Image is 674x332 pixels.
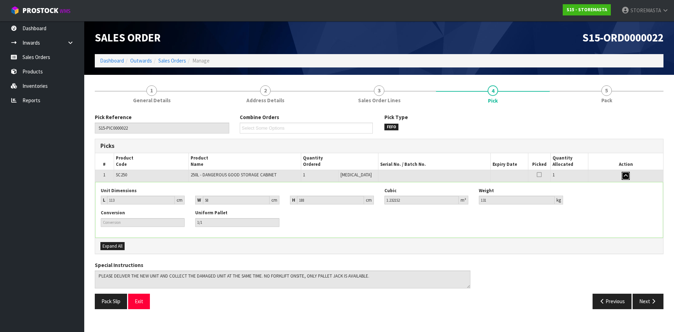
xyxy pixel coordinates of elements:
th: Quantity Ordered [301,153,378,170]
span: 5 [601,85,612,96]
input: Conversion [101,218,185,227]
a: Dashboard [100,57,124,64]
th: Quantity Allocated [551,153,588,170]
th: Expiry Date [490,153,528,170]
span: FEFO [384,124,398,131]
small: WMS [60,8,71,14]
span: 250L - DANGEROUS GOOD STORAGE CABINET [191,172,277,178]
input: Cubic [384,196,459,204]
span: Pick [488,97,498,104]
button: Expand All [100,242,125,250]
a: Sales Orders [158,57,186,64]
span: 1 [553,172,555,178]
input: Height [297,196,364,204]
span: 1 [303,172,305,178]
span: Sales Order Lines [358,97,401,104]
label: Unit Dimensions [101,188,137,194]
th: # [95,153,114,170]
th: Action [588,153,663,170]
label: Uniform Pallet [195,210,227,216]
label: Cubic [384,188,397,194]
button: Previous [593,294,632,309]
span: 4 [488,85,498,96]
span: Manage [192,57,210,64]
div: cm [175,196,185,204]
strong: S15 - STOREMASTA [567,7,607,13]
th: Product Name [189,153,301,170]
input: Width [203,196,269,204]
span: 1 [103,172,105,178]
label: Pick Type [384,113,408,121]
button: Pack Slip [95,294,127,309]
input: Length [107,196,175,204]
label: Special Instructions [95,261,143,269]
th: Product Code [114,153,189,170]
label: Pick Reference [95,113,132,121]
span: Picked [532,161,547,167]
label: Weight [479,188,494,194]
a: Outwards [130,57,152,64]
th: Serial No. / Batch No. [378,153,490,170]
input: Pallet Review [195,218,279,227]
span: Pack [601,97,612,104]
div: m³ [459,196,468,204]
span: Pick [95,108,663,314]
label: Conversion [101,210,125,216]
img: cube-alt.png [11,6,19,15]
strong: L [103,197,105,203]
span: 1 [146,85,157,96]
div: kg [555,196,563,204]
h3: Picks [100,143,374,149]
span: 2 [260,85,271,96]
span: STOREMASTA [630,7,661,14]
span: Expand All [103,243,123,249]
span: ProStock [22,6,58,15]
label: Combine Orders [240,113,279,121]
span: General Details [133,97,171,104]
span: Sales Order [95,31,161,45]
button: Next [633,294,663,309]
span: 3 [374,85,384,96]
span: Address Details [246,97,284,104]
strong: W [197,197,201,203]
span: SC250 [116,172,127,178]
div: cm [270,196,279,204]
span: S15-ORD0000022 [582,31,663,45]
span: [MEDICAL_DATA] [341,172,372,178]
button: Exit [128,294,150,309]
input: Weight [479,196,554,204]
div: cm [364,196,374,204]
strong: H [292,197,295,203]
